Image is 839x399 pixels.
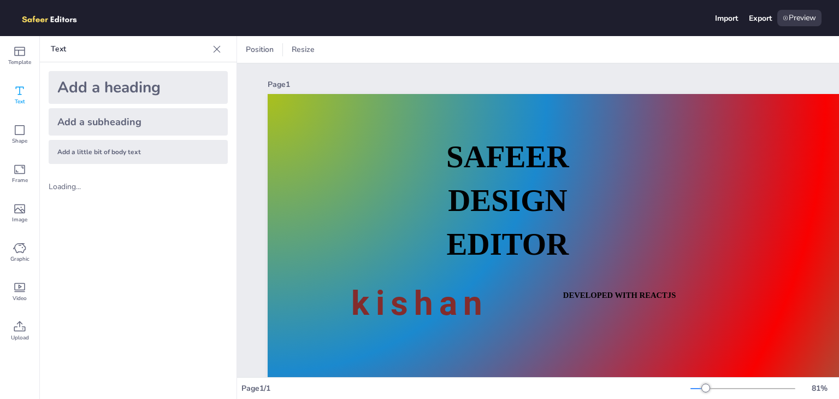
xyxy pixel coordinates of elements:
div: Loading... [49,181,105,192]
span: Position [244,44,276,55]
div: Import [715,13,738,24]
p: Text [51,36,208,62]
span: kishan [351,284,488,324]
img: logo.png [17,10,93,26]
span: Frame [12,176,28,185]
span: Graphic [10,255,29,263]
strong: DEVELOPED WITH REACTJS [563,291,676,300]
div: Preview [777,10,822,26]
span: Resize [289,44,317,55]
span: Text [15,97,25,106]
span: SAFEER [446,139,569,173]
span: DESIGN EDITOR [446,183,569,261]
span: Upload [11,333,29,342]
div: 81 % [806,383,832,394]
div: Add a little bit of body text [49,140,228,164]
div: Page 1 / 1 [241,383,690,394]
span: Template [8,58,31,67]
div: Export [749,13,772,24]
div: Add a subheading [49,108,228,136]
span: Image [12,215,27,224]
div: Add a heading [49,71,228,104]
span: Video [13,294,27,303]
span: Shape [12,137,27,145]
